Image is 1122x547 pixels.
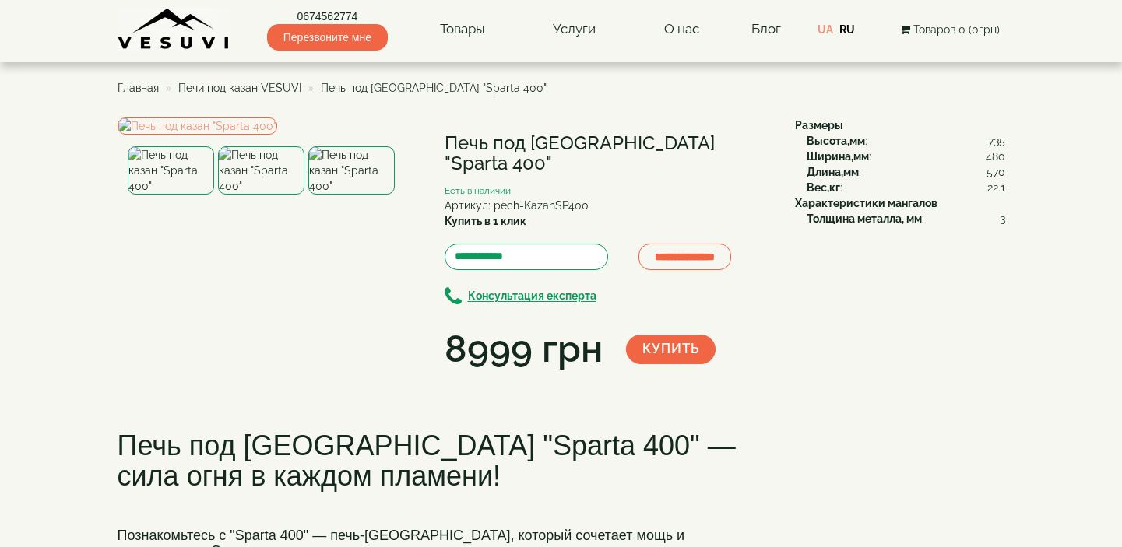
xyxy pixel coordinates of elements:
[807,166,859,178] b: Длина,мм
[795,119,843,131] b: Размеры
[445,133,772,174] h1: Печь под [GEOGRAPHIC_DATA] "Sparta 400"
[795,197,937,209] b: Характеристики мангалов
[321,82,547,94] span: Печь под [GEOGRAPHIC_DATA] "Sparta 400"
[1000,211,1005,226] span: 3
[626,335,716,364] button: Купить
[913,23,1000,36] span: Товаров 0 (0грн)
[267,9,388,24] a: 0674562774
[118,8,230,51] img: Завод VESUVI
[807,181,840,194] b: Вес,кг
[128,146,214,195] img: Печь под казан "Sparta 400"
[445,199,589,212] span: Артикул: pech-KazanSP400
[987,180,1005,195] span: 22.1
[267,24,388,51] span: Перезвоните мне
[986,149,1005,164] span: 480
[807,150,869,163] b: Ширина,мм
[751,21,781,37] a: Блог
[807,180,1005,195] div: :
[118,117,277,135] img: Печь под казан "Sparta 400"
[218,146,304,195] img: Печь под казан "Sparta 400"
[987,164,1005,180] span: 570
[537,12,611,47] a: Услуги
[118,430,736,493] font: Печь под [GEOGRAPHIC_DATA] "Sparta 400" — сила огня в каждом пламени!
[895,21,1004,38] button: Товаров 0 (0грн)
[807,133,1005,149] div: :
[839,23,855,36] a: RU
[424,12,501,47] a: Товары
[818,23,833,36] a: UA
[445,213,526,229] label: Купить в 1 клик
[468,290,596,303] b: Консультация експерта
[807,135,865,147] b: Высота,мм
[807,212,922,225] b: Толщина металла, мм
[445,185,511,196] small: Есть в наличии
[118,82,159,94] a: Главная
[445,323,603,376] div: 8999 грн
[807,149,1005,164] div: :
[988,133,1005,149] span: 735
[178,82,301,94] a: Печи под казан VESUVI
[308,146,395,195] img: Печь под казан "Sparta 400"
[649,12,715,47] a: О нас
[807,211,1005,226] div: :
[807,164,1005,180] div: :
